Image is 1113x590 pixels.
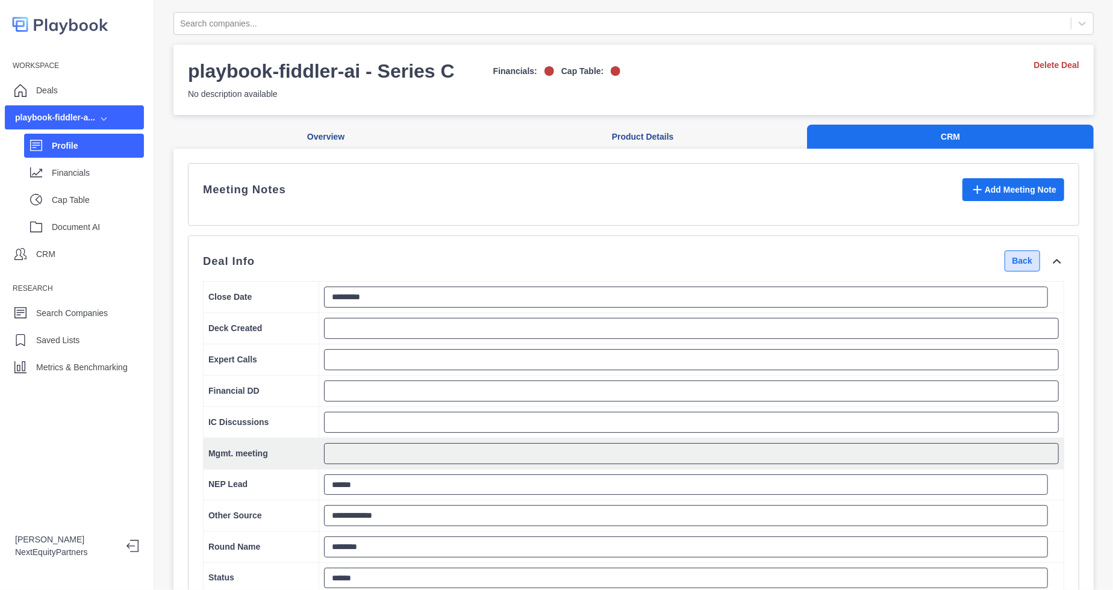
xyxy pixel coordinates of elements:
[36,84,58,97] p: Deals
[544,66,554,76] img: off-logo
[52,221,144,234] p: Document AI
[36,334,79,347] p: Saved Lists
[204,312,319,344] td: Deck Created
[173,125,478,149] button: Overview
[36,307,108,320] p: Search Companies
[15,533,117,546] p: [PERSON_NAME]
[52,167,144,179] p: Financials
[1005,250,1040,272] button: Back
[36,361,128,374] p: Metrics & Benchmarking
[15,546,117,559] p: NextEquityPartners
[204,375,319,406] td: Financial DD
[204,531,319,562] td: Round Name
[493,65,537,78] p: Financials:
[204,469,319,500] td: NEP Lead
[203,185,286,194] p: Meeting Notes
[15,111,95,124] div: playbook-fiddler-a...
[478,125,807,149] button: Product Details
[561,65,604,78] p: Cap Table:
[52,194,144,206] p: Cap Table
[188,88,620,101] p: No description available
[807,125,1094,149] button: CRM
[188,59,455,83] h3: playbook-fiddler-ai - Series C
[204,344,319,375] td: Expert Calls
[611,66,620,76] img: off-logo
[204,282,319,313] td: Close Date
[204,500,319,532] td: Other Source
[204,438,319,469] td: Mgmt. meeting
[203,256,255,266] p: Deal Info
[52,140,144,152] p: Profile
[36,248,55,261] p: CRM
[204,406,319,438] td: IC Discussions
[962,178,1064,201] button: Add Meeting Note
[12,12,108,37] img: logo-colored
[1034,59,1079,72] a: Delete Deal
